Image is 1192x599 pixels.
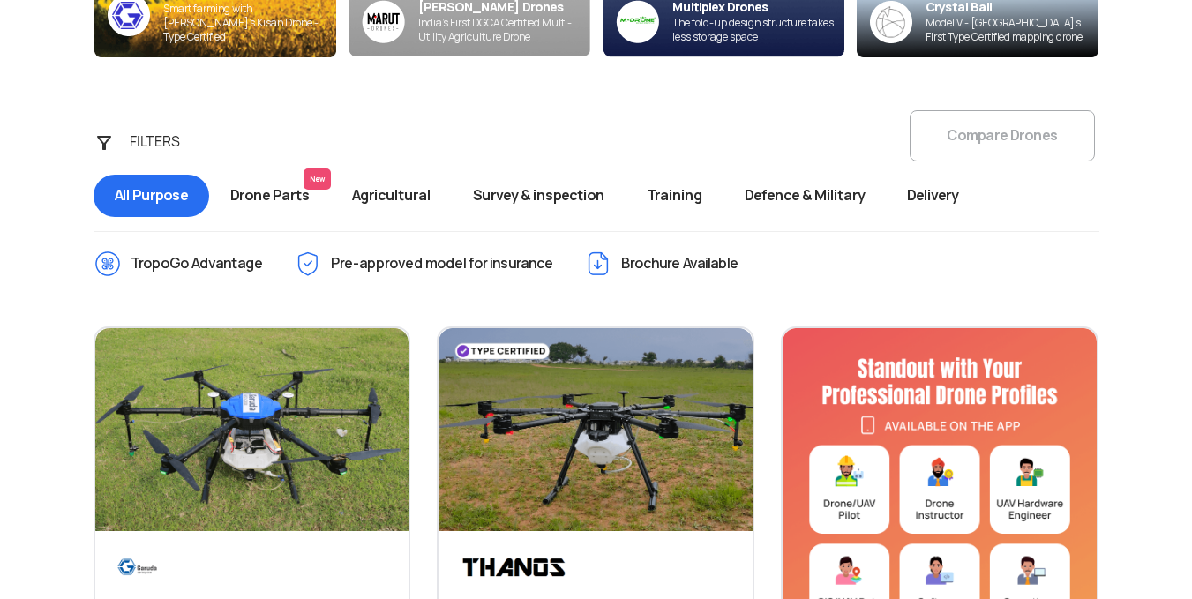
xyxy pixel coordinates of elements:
div: Smart farming with [PERSON_NAME]’s Kisan Drone - Type Certified [163,2,336,44]
img: Drone Image [95,328,409,549]
span: Survey & inspection [452,175,626,217]
span: TropoGo Advantage [131,250,263,278]
img: Drone Image [439,328,753,549]
img: ic_TropoGo_Advantage.png [94,250,122,278]
img: Brand [116,552,184,581]
img: ic_Brochure.png [584,250,612,278]
div: Model V - [GEOGRAPHIC_DATA]’s First Type Certified mapping drone [926,16,1098,44]
span: Training [626,175,723,217]
div: The fold-up design structure takes less storage space [672,16,844,44]
span: Delivery [886,175,979,217]
span: Agricultural [331,175,452,217]
img: crystalball-logo-banner.png [870,1,912,43]
div: FILTERS [119,124,212,160]
img: Brand [460,552,567,581]
div: India’s First DGCA Certified Multi-Utility Agriculture Drone [418,16,590,44]
span: Pre-approved model for insurance [331,250,553,278]
span: New [304,168,331,190]
span: Defence & Military [723,175,886,217]
span: Drone Parts [209,175,331,217]
span: All Purpose [94,175,209,217]
span: Brochure Available [621,250,738,278]
img: ic_Pre-approved.png [294,250,322,278]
